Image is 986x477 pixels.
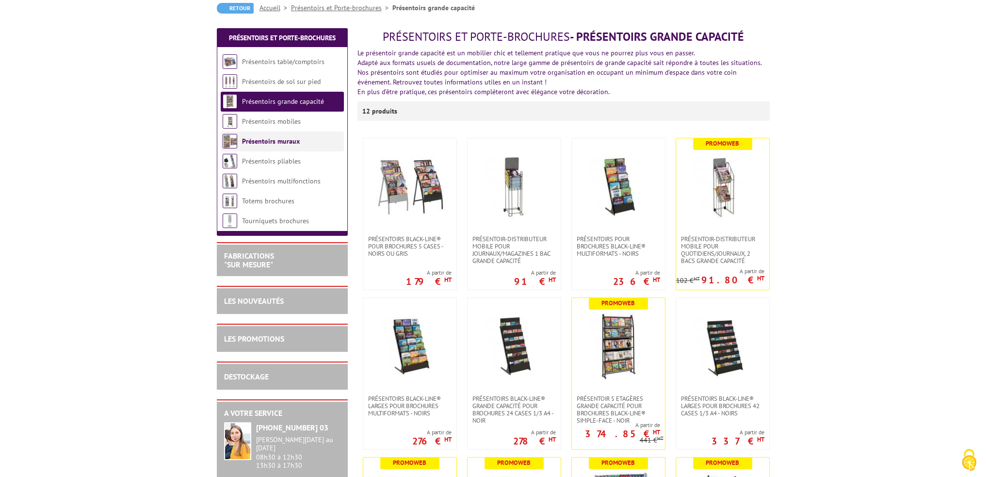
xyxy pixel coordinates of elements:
[224,409,340,418] h2: A votre service
[572,235,665,257] a: Présentoirs pour Brochures Black-Line® multiformats - Noirs
[291,3,392,12] a: Présentoirs et Porte-brochures
[601,299,635,307] b: Promoweb
[711,428,764,436] span: A partir de
[444,435,452,444] sup: HT
[689,313,757,380] img: Présentoirs Black-Line® larges pour brochures 42 cases 1/3 A4 - Noirs
[376,153,444,221] img: Présentoirs Black-Line® pour brochures 5 Cases - Noirs ou Gris
[368,395,452,417] span: Présentoirs Black-Line® larges pour brochures multiformats - Noirs
[357,48,770,58] div: Le présentoir grande capacité est un mobilier chic et tellement pratique que vous ne pourrez plus...
[363,395,456,417] a: Présentoirs Black-Line® larges pour brochures multiformats - Noirs
[472,235,556,264] span: Présentoir-Distributeur mobile pour journaux/magazines 1 bac grande capacité
[223,194,237,208] img: Totems brochures
[681,235,764,264] span: Présentoir-distributeur mobile pour quotidiens/journaux, 2 bacs grande capacité
[480,313,548,380] img: Présentoirs Black-Line® grande capacité pour brochures 24 cases 1/3 A4 - noir
[468,395,561,424] a: Présentoirs Black-Line® grande capacité pour brochures 24 cases 1/3 A4 - noir
[577,235,660,257] span: Présentoirs pour Brochures Black-Line® multiformats - Noirs
[223,214,237,228] img: Tourniquets brochures
[577,395,660,424] span: Présentoir 5 Etagères grande capacité pour brochures Black-Line® simple-face - Noir
[242,197,294,205] a: Totems brochures
[711,438,764,444] p: 337 €
[376,313,444,380] img: Présentoirs Black-Line® larges pour brochures multiformats - Noirs
[256,436,340,469] div: 08h30 à 12h30 13h30 à 17h30
[362,101,399,121] p: 12 produits
[514,269,556,277] span: A partir de
[676,267,764,275] span: A partir de
[224,422,251,460] img: widget-service.jpg
[601,459,635,467] b: Promoweb
[706,139,739,148] b: Promoweb
[242,57,324,66] a: Présentoirs table/comptoirs
[368,235,452,257] span: Présentoirs Black-Line® pour brochures 5 Cases - Noirs ou Gris
[223,74,237,89] img: Présentoirs de sol sur pied
[383,29,570,44] span: Présentoirs et Porte-brochures
[223,114,237,129] img: Présentoirs mobiles
[706,459,739,467] b: Promoweb
[676,395,769,417] a: Présentoirs Black-Line® larges pour brochures 42 cases 1/3 A4 - Noirs
[472,395,556,424] span: Présentoirs Black-Line® grande capacité pour brochures 24 cases 1/3 A4 - noir
[444,276,452,284] sup: HT
[513,438,556,444] p: 278 €
[412,428,452,436] span: A partir de
[224,251,274,269] a: FABRICATIONS"Sur Mesure"
[701,277,764,283] p: 91.80 €
[223,134,237,148] img: Présentoirs muraux
[363,235,456,257] a: Présentoirs Black-Line® pour brochures 5 Cases - Noirs ou Gris
[357,31,770,43] h1: - Présentoirs grande capacité
[549,276,556,284] sup: HT
[584,313,652,380] img: Présentoir 5 Etagères grande capacité pour brochures Black-Line® simple-face - Noir
[224,334,284,344] a: LES PROMOTIONS
[757,274,764,282] sup: HT
[224,372,269,381] a: DESTOCKAGE
[256,423,328,432] strong: [PHONE_NUMBER] 03
[242,97,324,106] a: Présentoirs grande capacité
[242,117,301,126] a: Présentoirs mobiles
[613,269,660,277] span: A partir de
[242,216,309,225] a: Tourniquets brochures
[657,435,663,442] sup: HT
[229,33,336,42] a: Présentoirs et Porte-brochures
[392,3,475,13] li: Présentoirs grande capacité
[406,279,452,284] p: 179 €
[223,154,237,168] img: Présentoirs pliables
[549,435,556,444] sup: HT
[957,448,981,472] img: Cookies (fenêtre modale)
[694,275,700,282] sup: HT
[584,153,652,221] img: Présentoirs pour Brochures Black-Line® multiformats - Noirs
[242,137,300,146] a: Présentoirs muraux
[242,157,301,165] a: Présentoirs pliables
[256,436,340,452] div: [PERSON_NAME][DATE] au [DATE]
[640,437,663,444] p: 441 €
[513,428,556,436] span: A partir de
[223,94,237,109] img: Présentoirs grande capacité
[217,3,254,14] a: Retour
[468,235,561,264] a: Présentoir-Distributeur mobile pour journaux/magazines 1 bac grande capacité
[242,177,321,185] a: Présentoirs multifonctions
[357,87,770,97] div: En plus d'être pratique, ces présentoirs compléteront avec élégance votre décoration.
[572,421,660,429] span: A partir de
[676,277,700,284] p: 102 €
[572,395,665,424] a: Présentoir 5 Etagères grande capacité pour brochures Black-Line® simple-face - Noir
[406,269,452,277] span: A partir de
[393,459,426,467] b: Promoweb
[514,279,556,284] p: 91 €
[952,444,986,477] button: Cookies (fenêtre modale)
[223,174,237,188] img: Présentoirs multifonctions
[224,296,284,306] a: LES NOUVEAUTÉS
[242,77,321,86] a: Présentoirs de sol sur pied
[681,395,764,417] span: Présentoirs Black-Line® larges pour brochures 42 cases 1/3 A4 - Noirs
[497,459,531,467] b: Promoweb
[412,438,452,444] p: 276 €
[653,276,660,284] sup: HT
[689,153,757,221] img: Présentoir-distributeur mobile pour quotidiens/journaux, 2 bacs grande capacité
[757,435,764,444] sup: HT
[357,67,770,87] div: Nos présentoirs sont étudiés pour optimiser au maximum votre organisation en occupant un minimum ...
[676,235,769,264] a: Présentoir-distributeur mobile pour quotidiens/journaux, 2 bacs grande capacité
[613,279,660,284] p: 236 €
[480,153,548,221] img: Présentoir-Distributeur mobile pour journaux/magazines 1 bac grande capacité
[223,54,237,69] img: Présentoirs table/comptoirs
[653,428,660,436] sup: HT
[357,58,770,67] div: Adapté aux formats usuels de documentation, notre large gamme de présentoirs de grande capacité s...
[259,3,291,12] a: Accueil
[585,431,660,437] p: 374.85 €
